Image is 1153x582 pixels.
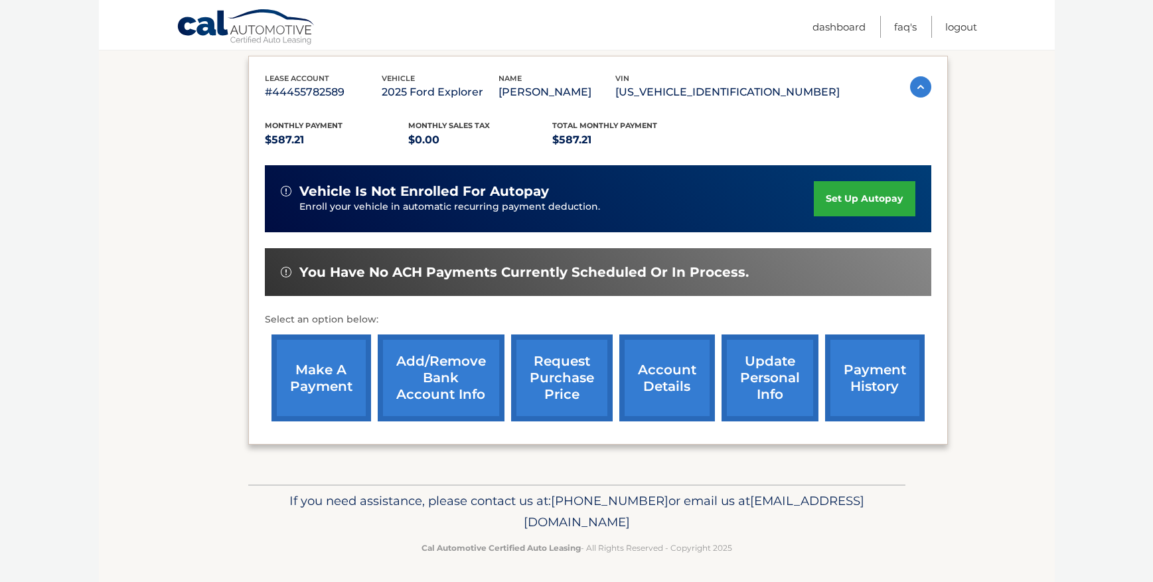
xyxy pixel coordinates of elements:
img: alert-white.svg [281,267,291,277]
a: Dashboard [812,16,866,38]
span: vin [615,74,629,83]
span: [EMAIL_ADDRESS][DOMAIN_NAME] [524,493,864,530]
img: accordion-active.svg [910,76,931,98]
p: #44455782589 [265,83,382,102]
a: Logout [945,16,977,38]
p: $0.00 [408,131,552,149]
p: $587.21 [265,131,409,149]
strong: Cal Automotive Certified Auto Leasing [422,543,581,553]
span: You have no ACH payments currently scheduled or in process. [299,264,749,281]
span: vehicle [382,74,415,83]
a: Cal Automotive [177,9,316,47]
p: Select an option below: [265,312,931,328]
a: set up autopay [814,181,915,216]
img: alert-white.svg [281,186,291,196]
p: 2025 Ford Explorer [382,83,499,102]
span: lease account [265,74,329,83]
a: payment history [825,334,925,421]
p: [US_VEHICLE_IDENTIFICATION_NUMBER] [615,83,840,102]
span: [PHONE_NUMBER] [551,493,668,508]
a: FAQ's [894,16,917,38]
p: - All Rights Reserved - Copyright 2025 [257,541,897,555]
a: update personal info [722,334,818,421]
p: [PERSON_NAME] [499,83,615,102]
a: account details [619,334,715,421]
p: Enroll your vehicle in automatic recurring payment deduction. [299,200,814,214]
span: Total Monthly Payment [552,121,657,130]
span: Monthly Payment [265,121,343,130]
p: $587.21 [552,131,696,149]
span: Monthly sales Tax [408,121,490,130]
a: Add/Remove bank account info [378,334,504,421]
p: If you need assistance, please contact us at: or email us at [257,490,897,533]
a: request purchase price [511,334,613,421]
span: name [499,74,522,83]
span: vehicle is not enrolled for autopay [299,183,549,200]
a: make a payment [271,334,371,421]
